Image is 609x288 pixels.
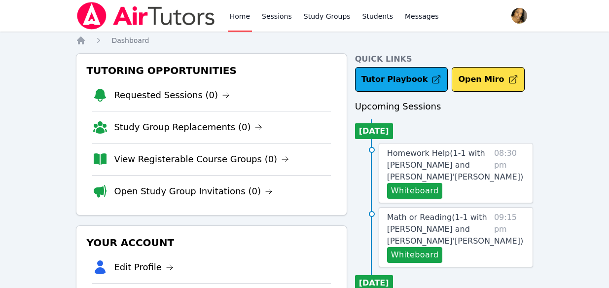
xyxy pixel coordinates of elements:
h3: Your Account [84,234,338,252]
a: Dashboard [111,36,149,45]
h4: Quick Links [355,53,533,65]
span: Homework Help ( 1-1 with [PERSON_NAME] and [PERSON_NAME]'[PERSON_NAME] ) [387,148,523,181]
img: Air Tutors [76,2,215,30]
nav: Breadcrumb [76,36,533,45]
a: Tutor Playbook [355,67,448,92]
button: Open Miro [452,67,524,92]
h3: Upcoming Sessions [355,100,533,113]
a: Edit Profile [114,260,174,274]
span: 09:15 pm [494,212,525,263]
span: Messages [405,11,439,21]
span: Math or Reading ( 1-1 with [PERSON_NAME] and [PERSON_NAME]'[PERSON_NAME] ) [387,213,523,246]
a: Math or Reading(1-1 with [PERSON_NAME] and [PERSON_NAME]'[PERSON_NAME]) [387,212,523,247]
a: Study Group Replacements (0) [114,120,262,134]
button: Whiteboard [387,183,443,199]
a: Homework Help(1-1 with [PERSON_NAME] and [PERSON_NAME]'[PERSON_NAME]) [387,147,523,183]
a: Open Study Group Invitations (0) [114,184,273,198]
button: Whiteboard [387,247,443,263]
a: Requested Sessions (0) [114,88,230,102]
h3: Tutoring Opportunities [84,62,338,79]
li: [DATE] [355,123,393,139]
span: Dashboard [111,36,149,44]
span: 08:30 pm [494,147,525,199]
a: View Registerable Course Groups (0) [114,152,289,166]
